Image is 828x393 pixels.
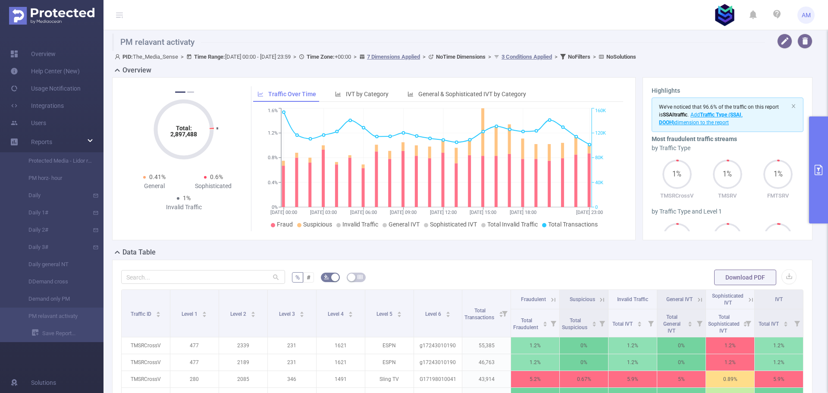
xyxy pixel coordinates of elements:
div: Sort [687,320,693,325]
tspan: 120K [595,130,606,136]
span: Total IVT [759,321,780,327]
a: Users [10,114,46,132]
i: Filter menu [645,309,657,337]
p: 1.2% [706,337,754,354]
div: Sort [348,310,353,315]
p: 231 [268,337,316,354]
p: 43,914 [462,371,511,387]
i: icon: caret-down [300,314,304,316]
button: icon: close [791,101,796,111]
span: > [291,53,299,60]
i: icon: caret-up [543,320,548,323]
a: Daily [17,187,93,204]
i: icon: caret-down [202,314,207,316]
b: No Time Dimensions [436,53,486,60]
span: Level 1 [182,311,199,317]
div: General [125,182,184,191]
u: 3 Conditions Applied [502,53,552,60]
p: 1.2% [511,354,559,371]
i: icon: caret-down [156,314,160,316]
i: icon: user [115,54,122,60]
div: Sophisticated [184,182,243,191]
p: TMSRV [702,192,753,200]
p: FMTSRV [753,192,803,200]
span: Suspicious [570,296,595,302]
p: TMSRCrossV [652,192,702,200]
i: Filter menu [547,309,559,337]
span: Level 4 [328,311,345,317]
span: We've noticed that 96.6% of the traffic on this report is . [659,104,779,126]
p: 1491 [317,371,365,387]
b: Traffic Type (SSAI, DOOH) [659,112,743,126]
p: 1.2% [608,354,657,371]
a: DDemand cross [17,273,93,290]
span: AM [802,6,811,24]
div: by Traffic Type and Level 1 [652,207,803,216]
button: 1 [175,91,185,93]
p: 1.2% [511,337,559,354]
tspan: 0.8% [268,155,278,161]
i: Filter menu [499,290,511,337]
span: # [307,274,310,281]
p: 2339 [219,337,267,354]
tspan: 1.2% [268,130,278,136]
i: icon: caret-down [783,323,788,326]
span: > [420,53,428,60]
span: Total Suspicious [562,318,589,330]
tspan: [DATE] 09:00 [390,210,417,215]
p: 5.2% [511,371,559,387]
p: 5.9% [755,371,803,387]
div: Invalid Traffic [154,203,213,212]
span: Traffic ID [131,311,153,317]
i: icon: caret-down [445,314,450,316]
tspan: [DATE] 23:00 [576,210,603,215]
p: 2085 [219,371,267,387]
p: 1.2% [706,354,754,371]
span: Fraud [277,221,293,228]
p: ESPN [365,354,414,371]
span: Solutions [31,374,56,391]
p: 477 [170,354,219,371]
span: 0.6% [210,173,223,180]
p: TMSRCrossV [122,337,170,354]
span: Total Transactions [464,308,496,321]
p: 1.2% [755,354,803,371]
span: 1% [183,195,191,201]
div: Sort [397,310,402,315]
h2: Overview [122,65,151,75]
div: Sort [299,310,304,315]
tspan: [DATE] 00:00 [270,210,297,215]
a: Demand only PM [17,290,93,308]
u: 7 Dimensions Applied [367,53,420,60]
span: 1% [713,171,742,178]
p: 477 [170,337,219,354]
span: The_Media_Sense [DATE] 00:00 - [DATE] 23:59 +00:00 [115,53,636,60]
i: icon: caret-up [156,310,160,313]
div: Sort [783,320,788,325]
span: Reports [31,138,52,145]
span: General IVT [389,221,420,228]
span: Total IVT [612,321,634,327]
span: Invalid Traffic [617,296,648,302]
p: 0% [560,337,608,354]
i: icon: caret-up [592,320,597,323]
button: 2 [187,91,194,93]
p: 0% [560,354,608,371]
p: 1.2% [755,337,803,354]
b: No Solutions [606,53,636,60]
i: icon: caret-down [688,323,693,326]
i: icon: caret-up [688,320,693,323]
tspan: [DATE] 18:00 [510,210,536,215]
i: icon: table [358,274,363,280]
span: 0.41% [149,173,166,180]
span: Total Invalid Traffic [487,221,538,228]
p: 1.2% [608,337,657,354]
i: icon: caret-up [445,310,450,313]
i: icon: bg-colors [324,274,329,280]
i: icon: caret-down [348,314,353,316]
input: Search... [121,270,285,284]
i: icon: close [791,104,796,109]
p: ESPN [365,337,414,354]
tspan: 80K [595,155,603,161]
span: Add dimension to the report [659,112,743,126]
